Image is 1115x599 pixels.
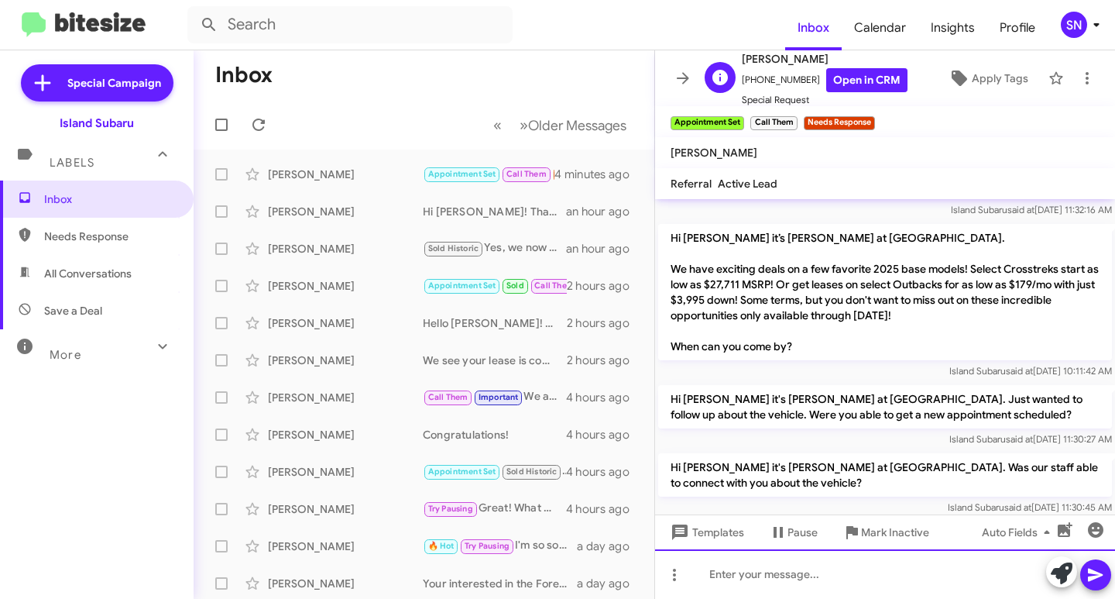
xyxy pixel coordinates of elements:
button: Templates [655,518,756,546]
div: Your interested in the Forester, were you still in the market? [423,576,577,591]
span: Call Them [428,392,468,402]
span: Pause [787,518,818,546]
div: I'm so sorry to hear that. May I ask what happened and who you spoke with? [423,537,577,555]
small: Appointment Set [671,116,744,130]
span: « [493,115,502,135]
span: said at [1004,501,1031,513]
input: Search [187,6,513,43]
div: SN [1061,12,1087,38]
div: [PERSON_NAME] [268,353,423,368]
button: SN [1048,12,1098,38]
span: [PHONE_NUMBER] [742,68,907,92]
div: Thanks! A little embarrassing because I thought this was the number lol. Enjoy the day and I will [423,277,567,294]
span: Island Subaru [DATE] 11:30:27 AM [949,433,1112,445]
span: Special Request [742,92,907,108]
div: a day ago [577,539,642,554]
span: said at [1006,365,1033,377]
span: Referral [671,177,712,191]
small: Call Them [750,116,797,130]
div: an hour ago [566,241,642,256]
span: Save a Deal [44,303,102,318]
div: [PERSON_NAME] [268,204,423,219]
span: Try Pausing [465,541,509,551]
div: Congratulations! [423,427,566,442]
span: Mark Inactive [861,518,929,546]
h1: Inbox [215,63,273,88]
button: Next [510,109,636,141]
span: Templates [667,518,744,546]
span: Island Subaru [DATE] 10:11:42 AM [949,365,1112,377]
span: Important [479,392,519,402]
nav: Page navigation example [485,109,636,141]
span: Appointment Set [428,281,496,291]
div: We see your lease is coming up soon, when are you available to come in to go over your options? [423,353,567,368]
span: Needs Response [44,229,176,244]
span: Older Messages [528,117,626,134]
div: [PERSON_NAME] [268,278,423,294]
span: Try Pausing [428,504,473,514]
div: [PERSON_NAME] [268,501,423,517]
a: Calendar [842,5,918,50]
span: [PERSON_NAME] [742,50,907,68]
span: Island Subaru [DATE] 11:32:16 AM [951,204,1112,215]
span: said at [1007,204,1034,215]
span: More [50,348,81,362]
span: Island Subaru [DATE] 11:30:45 AM [948,501,1112,513]
div: Hello [PERSON_NAME]! Thankyou for getting back to me. I am so sorry to hear that you had a less t... [423,315,567,331]
div: Island Subaru [60,115,134,131]
div: 2 hours ago [567,353,642,368]
div: 4 hours ago [566,501,642,517]
a: Insights [918,5,987,50]
div: Hi [PERSON_NAME]! Thank you for getting back to me. I would love to assist you with getting into ... [423,204,566,219]
a: Special Campaign [21,64,173,102]
span: Inbox [44,191,176,207]
span: Sold Historic [506,466,557,477]
span: Appointment Set [428,466,496,477]
span: » [520,115,528,135]
span: Labels [50,156,94,170]
div: Yes [423,165,554,183]
div: [PERSON_NAME] [268,539,423,554]
div: 4 minutes ago [554,167,642,182]
div: 4 hours ago [566,464,642,480]
button: Previous [484,109,511,141]
a: Open in CRM [826,68,907,92]
div: [PERSON_NAME] [268,576,423,591]
a: Profile [987,5,1048,50]
div: [PERSON_NAME] [268,464,423,480]
span: Active Lead [718,177,777,191]
button: Apply Tags [935,64,1041,92]
small: Needs Response [804,116,875,130]
p: Hi [PERSON_NAME] it’s [PERSON_NAME] at [GEOGRAPHIC_DATA]. We have exciting deals on a few favorit... [658,224,1112,360]
span: Appointment Set [428,169,496,179]
div: [PERSON_NAME] [268,390,423,405]
span: Special Campaign [67,75,161,91]
div: a day ago [577,576,642,591]
div: Yes, we now have the Forester Hyrbid. We have some here at our showroom available to test drive! [423,239,566,257]
p: Hi [PERSON_NAME] it's [PERSON_NAME] at [GEOGRAPHIC_DATA]. Was our staff able to connect with you ... [658,453,1112,497]
span: Apply Tags [972,64,1028,92]
div: 2 hours ago [567,278,642,294]
span: All Conversations [44,266,132,281]
a: Inbox [785,5,842,50]
div: an hour ago [566,204,642,219]
div: [PERSON_NAME] [268,427,423,442]
span: Sold Historic [428,243,479,253]
button: Auto Fields [969,518,1069,546]
div: Great! What day works best? [423,500,566,518]
button: Mark Inactive [830,518,942,546]
span: said at [1006,433,1033,445]
button: Pause [756,518,830,546]
span: 🔥 Hot [428,541,455,551]
div: 2 hours ago [567,315,642,331]
span: Call Them [534,281,575,291]
div: When can you come in for an appraisal so we can give you an offer? [423,463,566,480]
div: We are sorry to hear, if anything changes or if you have any questions please give us a call! [423,388,566,406]
span: Auto Fields [982,518,1056,546]
span: [PERSON_NAME] [671,146,757,160]
span: Sold [506,281,524,291]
